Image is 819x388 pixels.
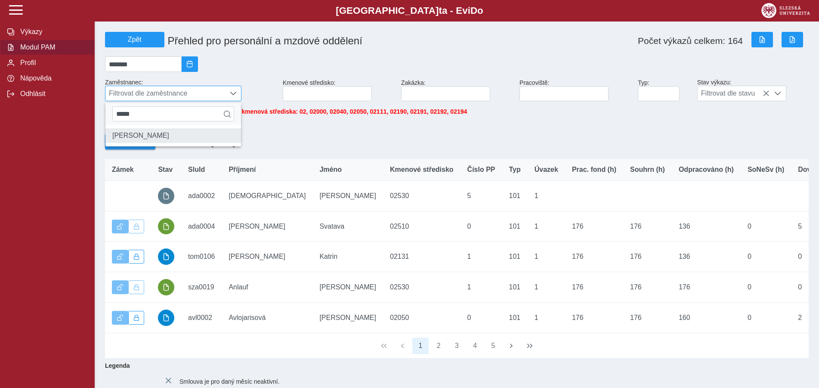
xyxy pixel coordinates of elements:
b: [GEOGRAPHIC_DATA] a - Evi [26,5,793,16]
span: Číslo PP [467,166,495,174]
span: Filtrovat dle stavu [698,86,770,101]
td: 0 [741,302,791,333]
span: Zpět [109,36,161,43]
h1: Přehled pro personální a mzdové oddělení [164,31,520,50]
div: Zakázka: [398,76,516,105]
td: 02530 [383,181,460,211]
button: Uzamknout lze pouze výkaz, který je podepsán a schválen. [128,220,145,233]
td: 5 [460,181,502,211]
td: ada0004 [181,211,222,242]
button: podepsáno [158,218,174,235]
td: 176 [623,302,672,333]
span: Prac. fond (h) [572,166,616,174]
span: Souhrn (h) [630,166,665,174]
td: 101 [502,181,528,211]
td: 101 [502,302,528,333]
button: Export do Excelu [751,32,773,47]
button: Export do PDF [782,32,803,47]
div: Zaměstnanec: [102,75,279,105]
button: podepsáno [158,279,174,295]
span: Odhlásit [18,90,87,98]
button: 5 [485,338,501,354]
td: 101 [502,211,528,242]
span: Příjmení [229,166,256,174]
td: 1 [528,272,565,303]
span: Smlouva je pro daný měsíc neaktivní. [179,378,280,385]
td: 176 [565,302,623,333]
td: [PERSON_NAME] [222,211,312,242]
td: 136 [672,211,741,242]
button: Uzamknout [128,250,145,264]
td: sza0019 [181,272,222,303]
span: Nápověda [18,74,87,82]
td: 02050 [383,302,460,333]
td: 1 [528,211,565,242]
td: [PERSON_NAME] [312,272,383,303]
span: Filtrovat dle zaměstnance [105,86,225,101]
td: avl0002 [181,302,222,333]
td: 02530 [383,272,460,303]
span: Výkazy [18,28,87,36]
td: 101 [502,272,528,303]
span: SluId [188,166,205,174]
td: Svatava [312,211,383,242]
td: 1 [460,272,502,303]
li: Ing. Dagmar Kloknerová [105,128,241,143]
td: 176 [565,211,623,242]
button: 2025/09 [182,56,198,72]
td: 1 [460,242,502,272]
td: 0 [741,242,791,272]
div: Typ: [634,76,694,105]
td: [DEMOGRAPHIC_DATA] [222,181,312,211]
span: t [439,5,442,16]
span: Modul PAM [18,43,87,51]
td: Anlauf [222,272,312,303]
td: ada0002 [181,181,222,211]
span: Stav [158,166,173,174]
td: 1 [528,302,565,333]
button: 2 [430,338,447,354]
td: 176 [623,242,672,272]
button: Zpět [105,32,164,47]
span: Typ [509,166,521,174]
td: 176 [623,211,672,242]
div: Stav výkazu: [694,75,812,105]
td: [PERSON_NAME] [222,242,312,272]
td: 02510 [383,211,460,242]
td: 1 [528,181,565,211]
td: Avlojarisová [222,302,312,333]
td: 0 [460,211,502,242]
td: [PERSON_NAME] [312,181,383,211]
td: 176 [565,242,623,272]
button: 1 [412,338,429,354]
button: 4 [467,338,483,354]
td: 02131 [383,242,460,272]
td: tom0106 [181,242,222,272]
button: schváleno [158,310,174,326]
span: Máte přístup pouze ke kmenovým výkazům pro kmenová střediska: 02, 02000, 02040, 02050, 02111, 021... [105,108,467,115]
button: Výkaz je odemčen. [112,250,128,264]
span: Počet výkazů celkem: 164 [638,36,743,46]
button: Výkaz je odemčen. [112,311,128,325]
span: Kmenové středisko [390,166,454,174]
td: 0 [741,272,791,303]
button: Export [105,134,139,149]
td: 136 [672,242,741,272]
td: 0 [460,302,502,333]
button: Uzamknout [128,311,145,325]
span: Odpracováno (h) [679,166,734,174]
td: 160 [672,302,741,333]
span: Profil [18,59,87,67]
td: 0 [741,211,791,242]
td: 176 [623,272,672,303]
button: Výkaz je odemčen. [112,280,128,294]
span: Úvazek [535,166,558,174]
b: Legenda [102,359,805,372]
button: Výkaz je odemčen. [112,220,128,233]
td: [PERSON_NAME] [312,302,383,333]
span: Zámek [112,166,134,174]
td: 1 [528,242,565,272]
div: Kmenové středisko: [279,76,398,105]
span: D [470,5,477,16]
td: 176 [672,272,741,303]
